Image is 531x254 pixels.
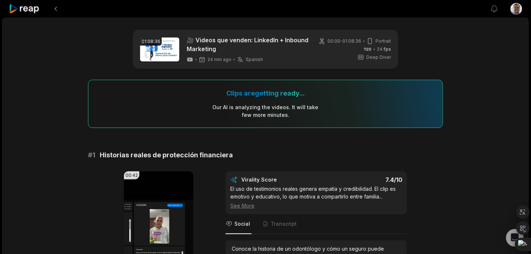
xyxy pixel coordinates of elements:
div: El uso de testimonios reales genera empatía y credibilidad. El clip es emotivo y educativo, lo qu... [230,185,402,210]
nav: Tabs [226,214,407,234]
span: 24 min ago [208,57,231,62]
span: Social [234,220,250,228]
span: 24 [377,46,391,53]
span: Portrait [376,38,391,44]
div: Clips are getting ready... [226,89,305,97]
span: fps [384,46,391,52]
span: Transcript [271,220,297,228]
span: Historias reales de protección financiera [100,150,233,160]
div: Virality Score [241,176,320,183]
span: Deep Diver [366,54,391,61]
div: See More [230,202,402,210]
a: 🎥 Videos que venden: LinkedIn + Inbound Marketing [187,36,310,53]
span: 00:00 - 01:08:36 [327,38,361,44]
div: 7.4 /10 [324,176,403,183]
div: Open Intercom Messenger [506,229,524,247]
div: Our AI is analyzing the video s . It will take few more minutes. [212,103,319,119]
span: Spanish [246,57,263,62]
span: # 1 [88,150,95,160]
